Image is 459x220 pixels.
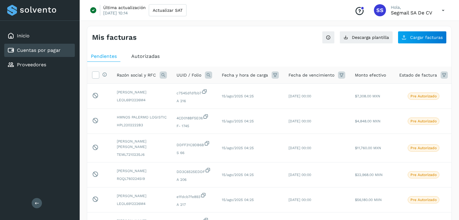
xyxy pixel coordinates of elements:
[117,139,167,149] span: [PERSON_NAME] [PERSON_NAME]
[410,198,437,202] p: Pre Autorizado
[117,97,167,103] span: LEOL6912226M4
[117,201,167,206] span: LEOL6912226M4
[177,202,212,207] span: A 217
[288,173,311,177] span: [DATE] 00:00
[117,122,167,128] span: HPL2202222B3
[355,119,381,123] span: $4,848.00 MXN
[131,53,160,59] span: Autorizadas
[222,198,254,202] span: 15/ago/2025 04:25
[391,5,432,10] p: Hola,
[355,198,382,202] span: $56,180.00 MXN
[4,58,75,71] div: Proveedores
[153,8,183,12] span: Actualizar SAT
[391,10,432,16] p: Segmail SA de CV
[17,47,61,53] a: Cuentas por pagar
[355,173,383,177] span: $22,968.00 MXN
[117,115,167,120] span: HMNOS PALERMO LOGISTIC
[410,119,437,123] p: Pre Autorizado
[177,150,212,156] span: S 66
[177,98,212,104] span: A 216
[355,146,381,150] span: $11,760.00 MXN
[17,62,46,68] a: Proveedores
[177,167,212,174] span: DD3C6525EDDF
[288,94,311,98] span: [DATE] 00:00
[288,198,311,202] span: [DATE] 00:00
[410,94,437,98] p: Pre Autorizado
[222,119,254,123] span: 15/ago/2025 04:25
[355,94,380,98] span: $7,308.00 MXN
[117,176,167,181] span: ROQL760224SI9
[91,53,117,59] span: Pendientes
[117,168,167,174] span: [PERSON_NAME]
[177,114,212,121] span: 4CD018BF5E06
[177,89,212,96] span: c7545dfdfbb7
[103,10,128,16] p: [DATE] 10:14
[17,33,30,39] a: Inicio
[117,72,156,78] span: Razón social y RFC
[177,140,212,148] span: DDFF31C9DB6B
[288,72,334,78] span: Fecha de vencimiento
[339,31,393,44] button: Descarga plantilla
[355,72,386,78] span: Monto efectivo
[177,123,212,129] span: F- 1745
[352,35,389,39] span: Descarga plantilla
[177,192,212,200] span: e1fdcb7fe893
[92,33,137,42] h4: Mis facturas
[410,173,437,177] p: Pre Autorizado
[410,35,443,39] span: Cargar facturas
[288,119,311,123] span: [DATE] 00:00
[117,193,167,199] span: [PERSON_NAME]
[177,72,201,78] span: UUID / Folio
[177,177,212,182] span: A 206
[4,44,75,57] div: Cuentas por pagar
[222,94,254,98] span: 15/ago/2025 04:25
[117,90,167,95] span: [PERSON_NAME]
[222,146,254,150] span: 15/ago/2025 04:25
[4,29,75,42] div: Inicio
[398,31,447,44] button: Cargar facturas
[410,146,437,150] p: Pre Autorizado
[399,72,437,78] span: Estado de factura
[149,4,186,16] button: Actualizar SAT
[103,5,146,10] p: Última actualización
[288,146,311,150] span: [DATE] 00:00
[222,72,268,78] span: Fecha y hora de carga
[222,173,254,177] span: 15/ago/2025 04:25
[117,152,167,157] span: TEML7210235J6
